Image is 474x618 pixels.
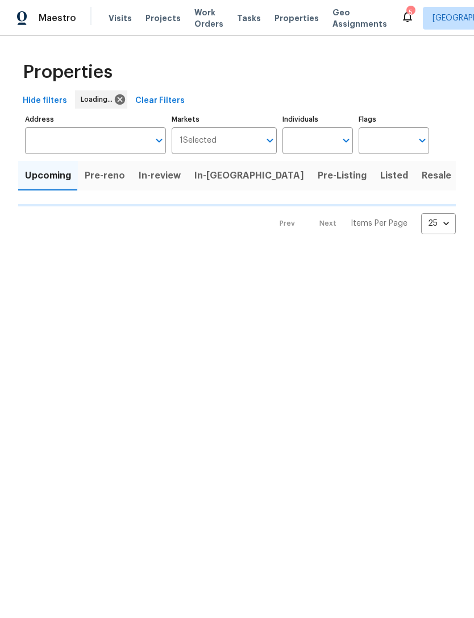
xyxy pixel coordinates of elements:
[262,132,278,148] button: Open
[359,116,429,123] label: Flags
[269,213,456,234] nav: Pagination Navigation
[25,168,71,184] span: Upcoming
[131,90,189,111] button: Clear Filters
[194,7,223,30] span: Work Orders
[380,168,408,184] span: Listed
[414,132,430,148] button: Open
[39,13,76,24] span: Maestro
[135,94,185,108] span: Clear Filters
[75,90,127,109] div: Loading...
[25,116,166,123] label: Address
[139,168,181,184] span: In-review
[23,67,113,78] span: Properties
[406,7,414,18] div: 5
[351,218,408,229] p: Items Per Page
[194,168,304,184] span: In-[GEOGRAPHIC_DATA]
[23,94,67,108] span: Hide filters
[109,13,132,24] span: Visits
[85,168,125,184] span: Pre-reno
[275,13,319,24] span: Properties
[151,132,167,148] button: Open
[338,132,354,148] button: Open
[81,94,117,105] span: Loading...
[18,90,72,111] button: Hide filters
[332,7,387,30] span: Geo Assignments
[172,116,277,123] label: Markets
[421,209,456,238] div: 25
[237,14,261,22] span: Tasks
[318,168,367,184] span: Pre-Listing
[145,13,181,24] span: Projects
[422,168,451,184] span: Resale
[180,136,217,146] span: 1 Selected
[282,116,353,123] label: Individuals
